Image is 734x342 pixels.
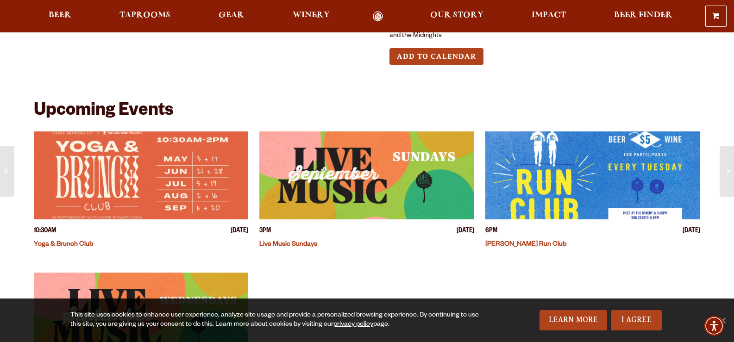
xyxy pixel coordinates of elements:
a: View event details [34,131,249,219]
span: Beer Finder [614,12,672,19]
span: [DATE] [457,227,474,236]
span: Our Story [430,12,483,19]
span: Winery [293,12,330,19]
span: Taprooms [119,12,170,19]
a: Winery [287,11,336,22]
a: Gear [213,11,250,22]
a: View event details [485,131,700,219]
a: Our Story [424,11,489,22]
a: Beer Finder [608,11,678,22]
h2: Upcoming Events [34,102,173,122]
a: Learn More [540,310,608,330]
a: Live Music Sundays [259,241,317,249]
a: Yoga & Brunch Club [34,241,93,249]
a: [PERSON_NAME] Run Club [485,241,566,249]
a: View event details [259,131,474,219]
span: 3PM [259,227,271,236]
a: Taprooms [113,11,176,22]
a: Odell Home [361,11,395,22]
div: This site uses cookies to enhance user experience, analyze site usage and provide a personalized ... [70,311,483,330]
span: Beer [49,12,71,19]
button: Add to Calendar [389,48,483,65]
a: Impact [526,11,572,22]
div: Accessibility Menu [704,316,724,336]
a: Beer [43,11,77,22]
span: Gear [219,12,244,19]
a: privacy policy [333,321,373,329]
span: 6PM [485,227,497,236]
span: 10:30AM [34,227,56,236]
span: [DATE] [231,227,248,236]
span: Impact [532,12,566,19]
span: [DATE] [683,227,700,236]
a: I Agree [611,310,662,330]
